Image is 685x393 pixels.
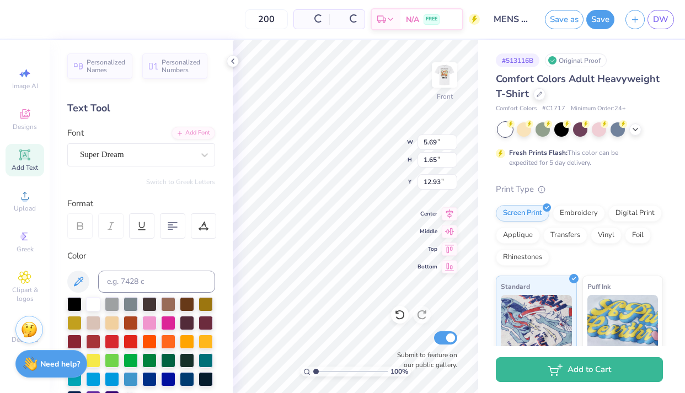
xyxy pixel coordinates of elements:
[586,10,614,29] button: Save
[501,295,572,350] img: Standard
[571,104,626,114] span: Minimum Order: 24 +
[6,286,44,303] span: Clipart & logos
[509,148,568,157] strong: Fresh Prints Flash:
[587,295,659,350] img: Puff Ink
[12,163,38,172] span: Add Text
[509,148,645,168] div: This color can be expedited for 5 day delivery.
[587,281,611,292] span: Puff Ink
[496,357,663,382] button: Add to Cart
[437,91,453,101] div: Front
[406,14,419,25] span: N/A
[625,227,651,244] div: Foil
[426,15,437,23] span: FREE
[545,10,584,29] button: Save as
[608,205,662,222] div: Digital Print
[418,245,437,253] span: Top
[496,227,540,244] div: Applique
[496,72,660,100] span: Comfort Colors Adult Heavyweight T-Shirt
[545,53,607,67] div: Original Proof
[67,127,84,139] label: Font
[591,227,622,244] div: Vinyl
[496,104,537,114] span: Comfort Colors
[98,271,215,293] input: e.g. 7428 c
[496,205,549,222] div: Screen Print
[17,245,34,254] span: Greek
[390,367,408,376] span: 100 %
[87,58,126,74] span: Personalized Names
[67,197,216,210] div: Format
[647,10,674,29] a: DW
[496,53,539,67] div: # 513116B
[501,281,530,292] span: Standard
[653,13,668,26] span: DW
[14,204,36,213] span: Upload
[542,104,565,114] span: # C1717
[543,227,587,244] div: Transfers
[496,249,549,266] div: Rhinestones
[40,359,80,369] strong: Need help?
[418,210,437,218] span: Center
[245,9,288,29] input: – –
[485,8,539,30] input: Untitled Design
[146,177,215,186] button: Switch to Greek Letters
[12,335,38,344] span: Decorate
[13,122,37,131] span: Designs
[67,250,215,262] div: Color
[496,183,663,196] div: Print Type
[418,228,437,235] span: Middle
[67,101,215,116] div: Text Tool
[172,127,215,139] div: Add Font
[553,205,605,222] div: Embroidery
[434,64,456,86] img: Front
[418,263,437,271] span: Bottom
[12,82,38,90] span: Image AI
[162,58,201,74] span: Personalized Numbers
[391,350,457,370] label: Submit to feature on our public gallery.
